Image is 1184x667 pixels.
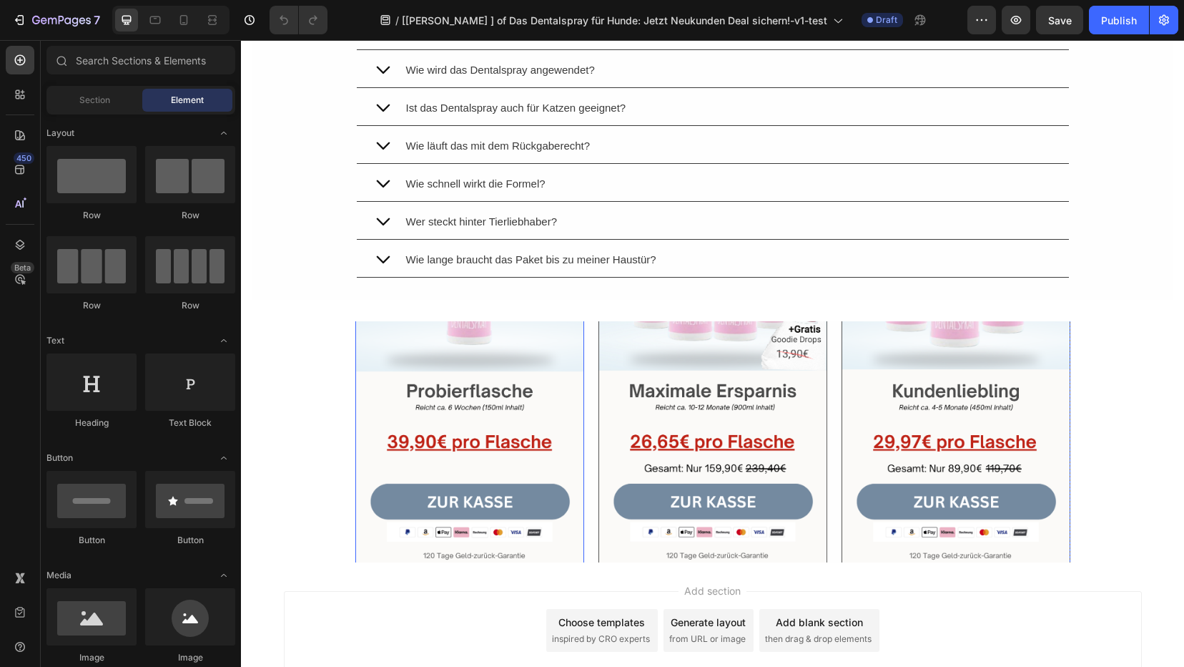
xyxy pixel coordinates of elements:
span: Text [46,334,64,347]
span: [[PERSON_NAME] ] of Das Dentalspray für Hunde: Jetzt Neukunden Deal sichern!-v1-test [402,13,827,28]
div: Undo/Redo [270,6,327,34]
div: Row [46,299,137,312]
span: Element [171,94,204,107]
span: from URL or image [428,593,505,605]
input: Search Sections & Elements [46,46,235,74]
img: gempages_534104955091420133-95a4946b-5a80-4855-861f-b30f5056a5cd.png [601,47,829,530]
div: 450 [14,152,34,164]
button: Save [1036,6,1083,34]
span: Toggle open [212,564,235,587]
span: Section [79,94,110,107]
span: inspired by CRO experts [311,593,409,605]
div: Row [145,299,235,312]
button: Publish [1089,6,1149,34]
div: Image [46,651,137,664]
div: Heading [46,417,137,429]
span: Layout [46,127,74,140]
div: Beta [11,262,34,273]
div: Image [145,651,235,664]
div: Publish [1101,13,1137,28]
span: Button [46,452,73,464]
span: Add section [438,543,505,558]
button: 7 [6,6,107,34]
span: then drag & drop elements [524,593,631,605]
span: Toggle open [212,329,235,352]
span: Toggle open [212,122,235,145]
div: Choose templates [317,575,404,590]
iframe: Design area [241,40,1184,667]
div: Row [46,209,137,222]
div: Generate layout [430,575,505,590]
span: Draft [876,14,897,26]
div: Text Block [145,417,235,429]
div: Button [145,534,235,547]
p: 7 [94,11,100,29]
div: Row [145,209,235,222]
span: Toggle open [212,447,235,469]
span: Save [1048,14,1072,26]
div: Button [46,534,137,547]
span: / [395,13,399,28]
div: Add blank section [535,575,622,590]
span: Media [46,569,71,582]
img: gempages_534104955091420133-a10f9eb9-d48d-47b6-b69d-beddb63ae84e.png [357,47,586,530]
